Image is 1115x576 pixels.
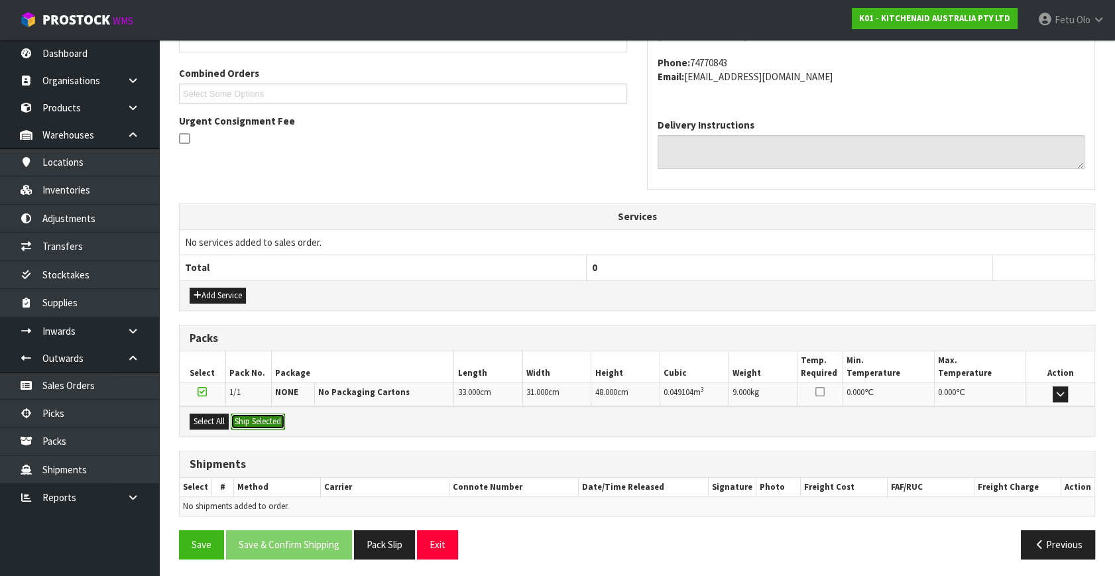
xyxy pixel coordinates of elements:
th: Max. Temperature [934,351,1026,382]
th: Date/Time Released [578,478,708,497]
td: ℃ [934,383,1026,406]
td: m [660,383,729,406]
strong: phone [658,56,690,69]
button: Previous [1021,530,1095,559]
label: Combined Orders [179,66,259,80]
th: Action [1061,478,1094,497]
span: 48.000 [595,386,616,398]
th: Min. Temperature [843,351,934,382]
small: WMS [113,15,133,27]
th: Signature [708,478,756,497]
span: ProStock [42,11,110,29]
th: FAF/RUC [887,478,974,497]
th: Select [180,351,225,382]
strong: email [658,70,684,83]
td: No services added to sales order. [180,229,1094,255]
th: Temp. Required [797,351,843,382]
th: Carrier [321,478,449,497]
th: # [212,478,234,497]
span: 9.000 [732,386,750,398]
span: Olo [1077,13,1090,26]
td: cm [591,383,660,406]
img: cube-alt.png [20,11,36,28]
button: Ship Selected [231,414,285,430]
th: Length [454,351,523,382]
th: Width [522,351,591,382]
th: Cubic [660,351,729,382]
th: Weight [729,351,797,382]
th: Action [1026,351,1094,382]
span: 33.000 [457,386,479,398]
th: Method [234,478,321,497]
th: Height [591,351,660,382]
button: Exit [417,530,458,559]
strong: K01 - KITCHENAID AUSTRALIA PTY LTD [859,13,1010,24]
address: 74770843 [EMAIL_ADDRESS][DOMAIN_NAME] [658,56,1085,84]
button: Select All [190,414,229,430]
td: No shipments added to order. [180,496,1094,516]
th: Freight Charge [974,478,1061,497]
span: 1/1 [229,386,241,398]
button: Save & Confirm Shipping [226,530,352,559]
button: Save [179,530,224,559]
a: K01 - KITCHENAID AUSTRALIA PTY LTD [852,8,1018,29]
span: Fetu [1055,13,1075,26]
td: kg [729,383,797,406]
th: Package [271,351,454,382]
sup: 3 [701,385,704,394]
span: 0.049104 [664,386,693,398]
td: ℃ [843,383,934,406]
strong: NONE [275,386,298,398]
button: Pack Slip [354,530,415,559]
th: Freight Cost [800,478,887,497]
th: Pack No. [225,351,271,382]
td: cm [522,383,591,406]
th: Total [180,255,586,280]
span: 0 [592,261,597,274]
th: Select [180,478,212,497]
strong: No Packaging Cartons [318,386,410,398]
h3: Shipments [190,458,1085,471]
label: Urgent Consignment Fee [179,114,295,128]
th: Services [180,204,1094,229]
span: 0.000 [847,386,864,398]
label: Delivery Instructions [658,118,754,132]
span: 0.000 [938,386,956,398]
td: cm [454,383,523,406]
h3: Packs [190,332,1085,345]
th: Connote Number [449,478,579,497]
span: 31.000 [526,386,548,398]
th: Photo [756,478,800,497]
button: Add Service [190,288,246,304]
